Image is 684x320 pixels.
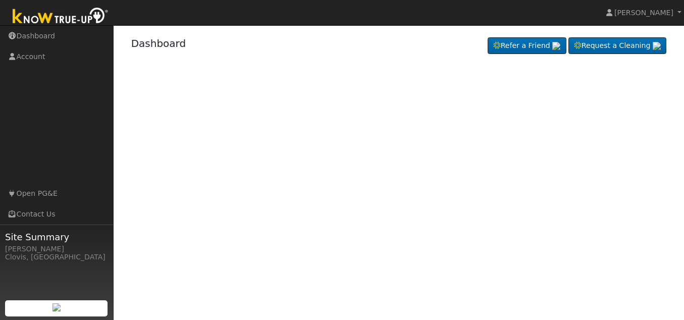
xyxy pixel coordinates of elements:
[552,42,560,50] img: retrieve
[5,252,108,262] div: Clovis, [GEOGRAPHIC_DATA]
[653,42,661,50] img: retrieve
[5,230,108,244] span: Site Summary
[568,37,666,55] a: Request a Cleaning
[131,37,186,49] a: Dashboard
[5,244,108,254] div: [PERSON_NAME]
[52,303,61,311] img: retrieve
[488,37,566,55] a: Refer a Friend
[614,9,673,17] span: [PERSON_NAME]
[8,6,114,28] img: Know True-Up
